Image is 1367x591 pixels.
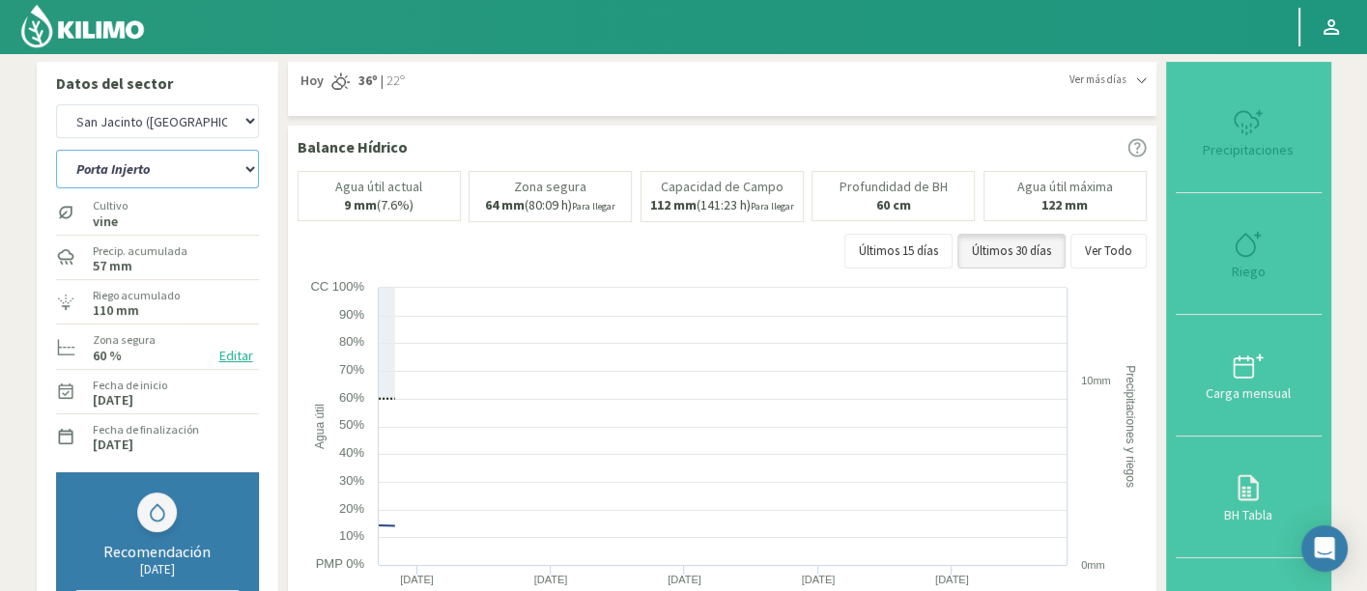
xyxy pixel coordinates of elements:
[801,574,835,585] text: [DATE]
[384,71,405,91] span: 22º
[338,445,363,460] text: 40%
[1182,508,1316,521] div: BH Tabla
[76,561,239,577] div: [DATE]
[876,196,911,213] b: 60 cm
[572,200,615,212] small: Para llegar
[1081,559,1104,571] text: 0mm
[1176,315,1322,436] button: Carga mensual
[312,404,326,449] text: Agua útil
[335,180,422,194] p: Agua útil actual
[661,180,783,194] p: Capacidad de Campo
[1182,265,1316,278] div: Riego
[56,71,259,95] p: Datos del sector
[93,377,167,394] label: Fecha de inicio
[338,334,363,349] text: 80%
[338,390,363,405] text: 60%
[93,215,128,228] label: vine
[93,394,133,407] label: [DATE]
[1041,196,1088,213] b: 122 mm
[338,362,363,377] text: 70%
[93,242,187,260] label: Precip. acumulada
[93,260,132,272] label: 57 mm
[381,71,384,91] span: |
[1176,71,1322,193] button: Precipitaciones
[1069,71,1126,88] span: Ver más días
[844,234,953,268] button: Últimos 15 días
[93,287,180,304] label: Riego acumulado
[1176,193,1322,315] button: Riego
[19,3,146,49] img: Kilimo
[514,180,586,194] p: Zona segura
[935,574,969,585] text: [DATE]
[338,501,363,516] text: 20%
[1301,525,1348,572] div: Open Intercom Messenger
[400,574,434,585] text: [DATE]
[650,196,697,213] b: 112 mm
[76,542,239,561] div: Recomendación
[338,307,363,322] text: 90%
[310,279,364,294] text: CC 100%
[1182,143,1316,156] div: Precipitaciones
[93,350,122,362] label: 60 %
[485,196,525,213] b: 64 mm
[840,180,948,194] p: Profundidad de BH
[1017,180,1113,194] p: Agua útil máxima
[298,71,324,91] span: Hoy
[344,198,413,212] p: (7.6%)
[344,196,377,213] b: 9 mm
[1182,386,1316,400] div: Carga mensual
[1081,375,1111,386] text: 10mm
[358,71,378,89] strong: 36º
[485,198,615,213] p: (80:09 h)
[650,198,794,213] p: (141:23 h)
[338,417,363,432] text: 50%
[93,197,128,214] label: Cultivo
[93,331,156,349] label: Zona segura
[338,473,363,488] text: 30%
[1124,365,1137,488] text: Precipitaciones y riegos
[1070,234,1147,268] button: Ver Todo
[668,574,701,585] text: [DATE]
[1176,436,1322,558] button: BH Tabla
[93,421,199,438] label: Fecha de finalización
[957,234,1066,268] button: Últimos 30 días
[214,345,259,367] button: Editar
[751,200,794,212] small: Para llegar
[298,135,408,158] p: Balance Hídrico
[93,438,133,451] label: [DATE]
[533,574,567,585] text: [DATE]
[338,528,363,543] text: 10%
[93,304,139,317] label: 110 mm
[315,556,364,571] text: PMP 0%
